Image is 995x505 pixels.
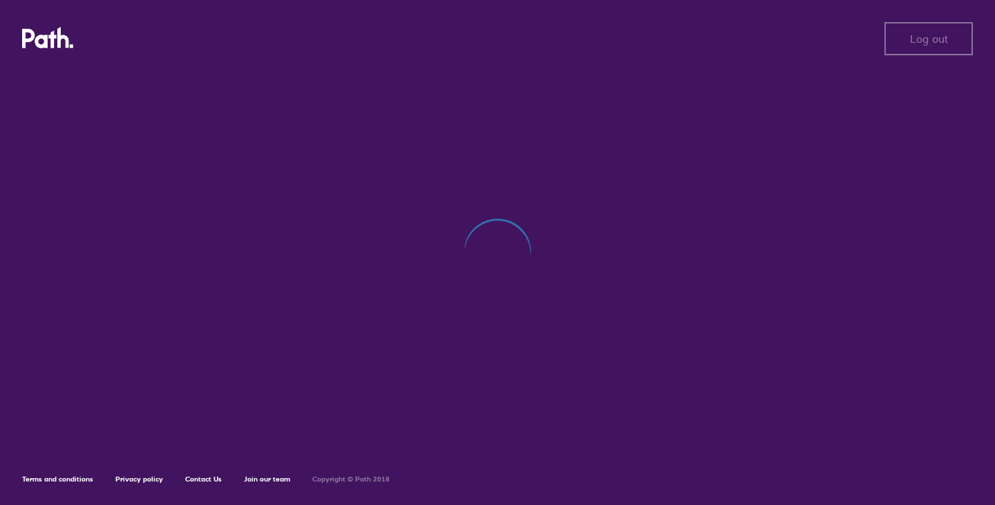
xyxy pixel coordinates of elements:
[244,475,290,484] a: Join our team
[884,22,973,55] button: Log out
[910,32,948,45] span: Log out
[22,475,93,484] a: Terms and conditions
[185,475,222,484] a: Contact Us
[115,475,163,484] a: Privacy policy
[312,475,390,484] h6: Copyright © Path 2018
